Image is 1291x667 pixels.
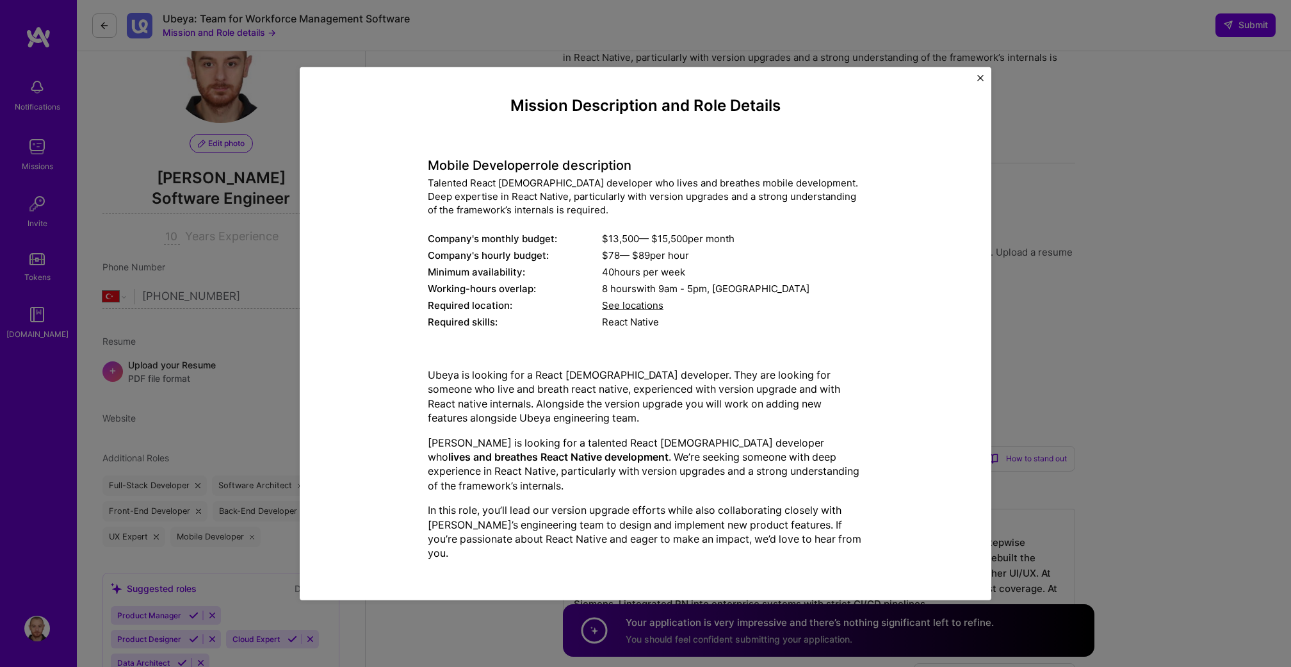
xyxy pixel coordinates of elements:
[428,249,602,262] div: Company's hourly budget:
[602,315,863,329] div: React Native
[602,249,863,262] div: $ 78 — $ 89 per hour
[428,176,863,217] div: Talented React [DEMOGRAPHIC_DATA] developer who lives and breathes mobile development. Deep exper...
[428,282,602,295] div: Working-hours overlap:
[602,265,863,279] div: 40 hours per week
[602,299,663,311] span: See locations
[428,158,863,173] h4: Mobile Developer role description
[602,282,863,295] div: 8 hours with [GEOGRAPHIC_DATA]
[428,435,863,493] p: [PERSON_NAME] is looking for a talented React [DEMOGRAPHIC_DATA] developer who . We’re seeking so...
[428,232,602,245] div: Company's monthly budget:
[428,299,602,312] div: Required location:
[428,265,602,279] div: Minimum availability:
[448,450,669,463] strong: lives and breathes React Native development
[656,283,712,295] span: 9am - 5pm ,
[428,503,863,561] p: In this role, you’ll lead our version upgrade efforts while also collaborating closely with [PERS...
[977,74,984,88] button: Close
[602,232,863,245] div: $ 13,500 — $ 15,500 per month
[428,96,863,115] h4: Mission Description and Role Details
[428,368,863,425] p: Ubeya is looking for a React [DEMOGRAPHIC_DATA] developer. They are looking for someone who live ...
[428,315,602,329] div: Required skills:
